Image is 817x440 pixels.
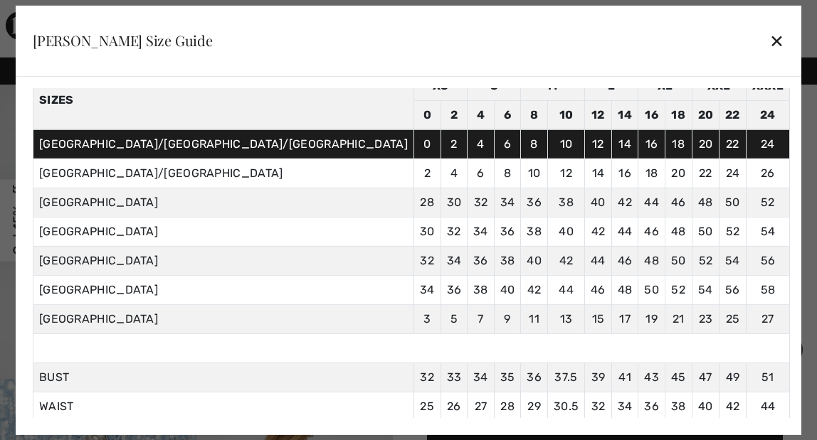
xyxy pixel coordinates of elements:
td: 24 [720,159,747,188]
td: 46 [611,246,638,275]
td: 2 [441,100,468,129]
td: 38 [521,217,548,246]
td: 22 [720,129,747,159]
span: 42 [726,399,740,412]
span: 47 [699,370,712,383]
span: 34 [618,399,633,412]
td: 40 [547,217,584,246]
span: 39 [591,370,606,383]
td: 34 [441,246,468,275]
td: 6 [494,100,521,129]
td: 40 [585,188,612,217]
td: 30 [441,188,468,217]
td: 12 [585,129,612,159]
td: 50 [665,246,692,275]
span: 36 [527,370,542,383]
td: 30 [413,217,441,246]
td: 18 [665,100,692,129]
td: 10 [521,159,548,188]
td: 15 [585,304,612,333]
td: 9 [494,304,521,333]
td: 50 [638,275,665,304]
td: 52 [720,217,747,246]
td: 23 [692,304,720,333]
span: 44 [761,399,776,412]
td: 44 [611,217,638,246]
td: 56 [720,275,747,304]
td: 40 [521,246,548,275]
span: 30.5 [554,399,579,412]
td: 19 [638,304,665,333]
td: 34 [494,188,521,217]
td: 34 [413,275,441,304]
span: 41 [618,370,631,383]
span: 32 [591,399,606,412]
span: 43 [644,370,659,383]
td: 28 [413,188,441,217]
span: 27 [475,399,487,412]
td: [GEOGRAPHIC_DATA] [33,217,413,246]
span: 33 [447,370,462,383]
span: 25 [420,399,434,412]
td: 7 [468,304,495,333]
td: 26 [746,159,789,188]
td: 11 [521,304,548,333]
td: 22 [692,159,720,188]
span: 38 [671,399,686,412]
td: 48 [665,217,692,246]
span: 26 [447,399,461,412]
td: 38 [494,246,521,275]
td: 22 [720,100,747,129]
td: 50 [692,217,720,246]
td: 42 [547,246,584,275]
span: 28 [500,399,515,412]
td: [GEOGRAPHIC_DATA]/[GEOGRAPHIC_DATA]/[GEOGRAPHIC_DATA] [33,129,413,159]
span: 32 [420,370,434,383]
td: 58 [746,275,789,304]
td: 0 [413,129,441,159]
span: 51 [761,370,774,383]
td: 18 [665,129,692,159]
td: 48 [638,246,665,275]
div: ✕ [769,26,784,55]
span: 34 [473,370,488,383]
td: [GEOGRAPHIC_DATA]/[GEOGRAPHIC_DATA] [33,159,413,188]
td: 42 [585,217,612,246]
td: 14 [611,129,638,159]
td: 36 [521,188,548,217]
td: 4 [441,159,468,188]
td: 36 [441,275,468,304]
td: 4 [468,129,495,159]
td: 6 [468,159,495,188]
td: 3 [413,304,441,333]
td: 4 [468,100,495,129]
td: 52 [665,275,692,304]
td: 46 [585,275,612,304]
td: 46 [665,188,692,217]
td: 24 [746,100,789,129]
td: 17 [611,304,638,333]
td: 32 [441,217,468,246]
span: 45 [671,370,686,383]
span: 35 [500,370,515,383]
td: 48 [692,188,720,217]
td: [GEOGRAPHIC_DATA] [33,246,413,275]
td: 8 [521,100,548,129]
td: 42 [521,275,548,304]
td: 38 [547,188,584,217]
td: 34 [468,217,495,246]
td: 10 [547,129,584,159]
td: 54 [720,246,747,275]
td: 21 [665,304,692,333]
td: 5 [441,304,468,333]
td: 54 [746,217,789,246]
td: 36 [494,217,521,246]
td: WAIST [33,392,413,421]
td: 8 [494,159,521,188]
td: 46 [638,217,665,246]
td: 52 [746,188,789,217]
span: 37.5 [554,370,577,383]
td: 27 [746,304,789,333]
td: 38 [468,275,495,304]
span: Help [33,10,62,23]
